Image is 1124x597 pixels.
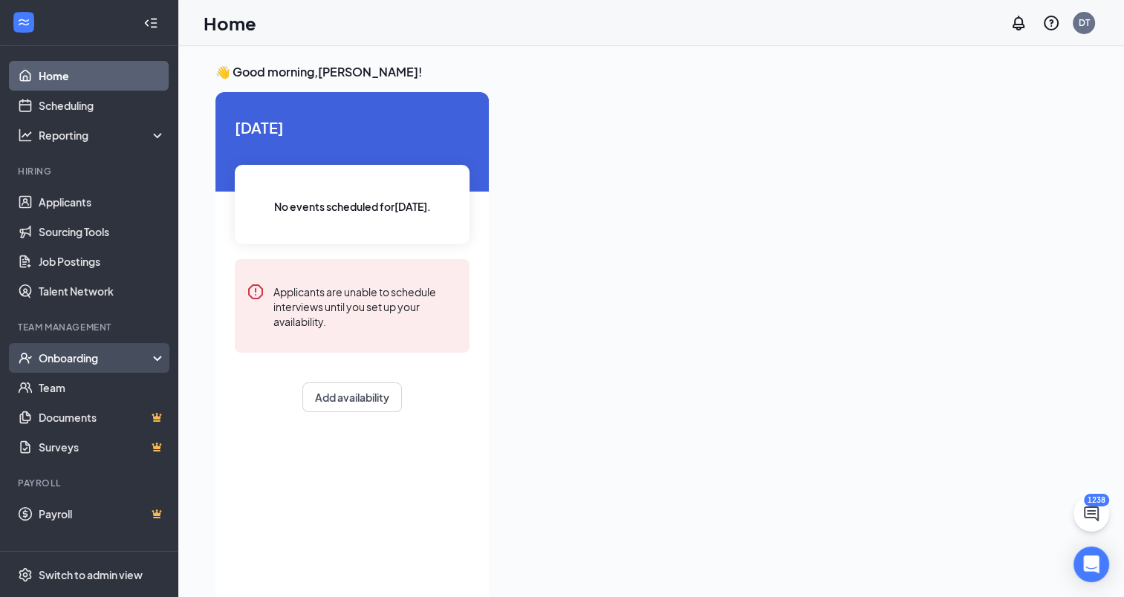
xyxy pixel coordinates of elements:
[16,15,31,30] svg: WorkstreamLogo
[39,128,166,143] div: Reporting
[1082,505,1100,523] svg: ChatActive
[39,61,166,91] a: Home
[273,283,458,329] div: Applicants are unable to schedule interviews until you set up your availability.
[1084,494,1109,506] div: 1238
[18,321,163,333] div: Team Management
[204,10,256,36] h1: Home
[39,402,166,432] a: DocumentsCrown
[39,567,143,582] div: Switch to admin view
[39,91,166,120] a: Scheduling
[39,247,166,276] a: Job Postings
[39,373,166,402] a: Team
[39,217,166,247] a: Sourcing Tools
[215,64,1087,80] h3: 👋 Good morning, [PERSON_NAME] !
[302,382,402,412] button: Add availability
[247,283,264,301] svg: Error
[1073,496,1109,532] button: ChatActive
[143,16,158,30] svg: Collapse
[39,350,153,365] div: Onboarding
[39,276,166,306] a: Talent Network
[18,567,33,582] svg: Settings
[39,187,166,217] a: Applicants
[274,198,431,215] span: No events scheduled for [DATE] .
[18,128,33,143] svg: Analysis
[235,116,470,139] span: [DATE]
[18,350,33,365] svg: UserCheck
[1010,14,1027,32] svg: Notifications
[39,432,166,462] a: SurveysCrown
[1079,16,1090,29] div: DT
[18,165,163,177] div: Hiring
[18,477,163,489] div: Payroll
[1073,547,1109,582] div: Open Intercom Messenger
[1042,14,1060,32] svg: QuestionInfo
[39,499,166,529] a: PayrollCrown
